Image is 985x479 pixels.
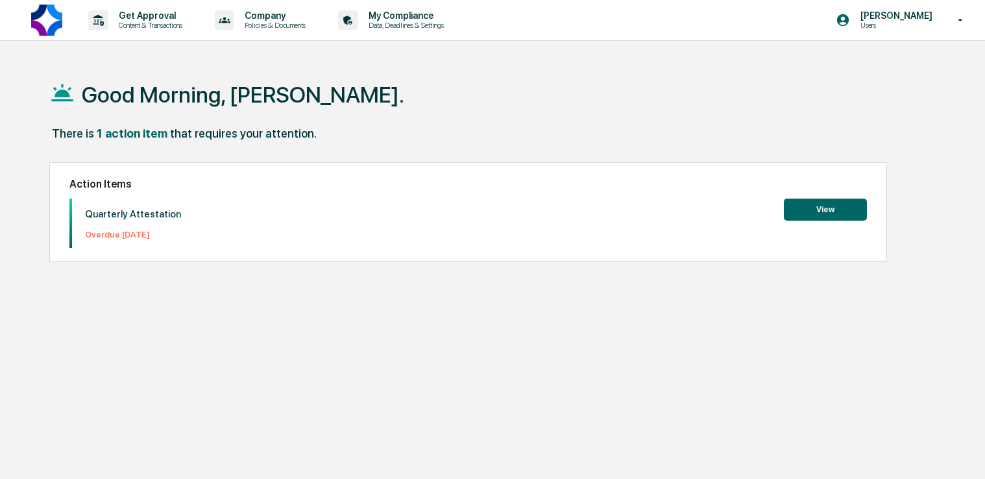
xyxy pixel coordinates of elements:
p: Content & Transactions [108,21,189,30]
p: My Compliance [358,10,450,21]
div: that requires your attention. [170,127,317,140]
p: [PERSON_NAME] [850,10,939,21]
h1: Good Morning, [PERSON_NAME]. [82,82,404,108]
button: View [784,199,867,221]
h2: Action Items [69,178,868,190]
img: logo [31,5,62,36]
p: Company [234,10,312,21]
p: Overdue: [DATE] [85,230,181,239]
p: Users [850,21,939,30]
p: Data, Deadlines & Settings [358,21,450,30]
p: Quarterly Attestation [85,208,181,220]
div: 1 action item [97,127,167,140]
div: There is [52,127,94,140]
a: View [784,203,867,215]
p: Get Approval [108,10,189,21]
p: Policies & Documents [234,21,312,30]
